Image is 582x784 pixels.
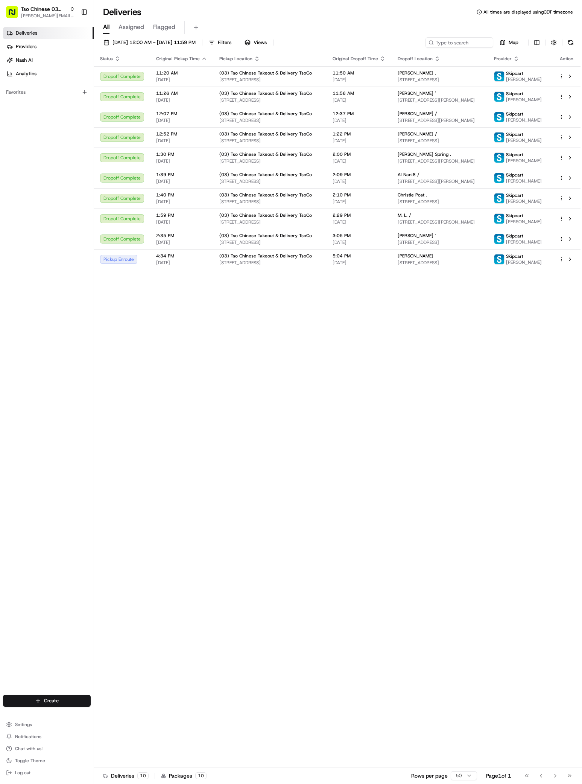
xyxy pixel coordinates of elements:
span: [STREET_ADDRESS] [219,117,321,123]
span: Skipcart [506,131,523,137]
span: Skipcart [506,172,523,178]
span: [DATE] 12:00 AM - [DATE] 11:59 PM [112,39,196,46]
button: Create [3,695,91,707]
button: Views [241,37,270,48]
span: 11:20 AM [156,70,207,76]
span: [STREET_ADDRESS] [398,260,482,266]
span: [PERSON_NAME] [506,219,542,225]
span: Original Pickup Time [156,56,200,62]
span: Skipcart [506,253,523,259]
div: Packages [161,772,207,779]
span: [PERSON_NAME][EMAIL_ADDRESS][DOMAIN_NAME] [21,13,75,19]
span: [DATE] [333,260,386,266]
button: Filters [205,37,235,48]
span: [PERSON_NAME] [506,198,542,204]
span: (03) Tso Chinese Takeout & Delivery TsoCo [219,111,312,117]
span: [PERSON_NAME] [506,117,542,123]
span: (03) Tso Chinese Takeout & Delivery TsoCo [219,70,312,76]
span: [STREET_ADDRESS] [219,239,321,245]
span: Flagged [153,23,175,32]
span: [DATE] [333,239,386,245]
button: Tso Chinese 03 TsoCo[PERSON_NAME][EMAIL_ADDRESS][DOMAIN_NAME] [3,3,78,21]
span: Settings [15,722,32,728]
span: 11:50 AM [333,70,386,76]
span: Providers [16,43,36,50]
span: [DATE] [333,178,386,184]
span: (03) Tso Chinese Takeout & Delivery TsoCo [219,172,312,178]
span: 2:09 PM [333,172,386,178]
span: 1:59 PM [156,212,207,218]
span: (03) Tso Chinese Takeout & Delivery TsoCo [219,131,312,137]
button: Refresh [565,37,576,48]
span: Provider [494,56,512,62]
span: Skipcart [506,70,523,76]
span: 1:30 PM [156,151,207,157]
span: [DATE] [156,158,207,164]
span: Christie Post . [398,192,427,198]
span: 2:10 PM [333,192,386,198]
span: [PERSON_NAME] [398,253,433,259]
span: [DATE] [333,219,386,225]
span: [STREET_ADDRESS] [398,77,482,83]
div: 10 [137,772,149,779]
span: [DATE] [333,138,386,144]
span: [STREET_ADDRESS] [219,260,321,266]
img: profile_skipcart_partner.png [494,173,504,183]
span: Assigned [119,23,144,32]
span: (03) Tso Chinese Takeout & Delivery TsoCo [219,212,312,218]
span: Log out [15,770,30,776]
span: [DATE] [333,199,386,205]
span: [DATE] [333,97,386,103]
span: [DATE] [156,219,207,225]
span: 1:40 PM [156,192,207,198]
span: [PERSON_NAME] [506,76,542,82]
span: (03) Tso Chinese Takeout & Delivery TsoCo [219,90,312,96]
span: Pickup Location [219,56,252,62]
span: Skipcart [506,111,523,117]
span: All [103,23,109,32]
span: [DATE] [156,117,207,123]
span: [PERSON_NAME] [506,137,542,143]
span: [STREET_ADDRESS][PERSON_NAME] [398,219,482,225]
button: Tso Chinese 03 TsoCo [21,5,67,13]
span: 1:39 PM [156,172,207,178]
span: 1:22 PM [333,131,386,137]
span: 3:05 PM [333,233,386,239]
span: [PERSON_NAME] ' [398,233,436,239]
span: [STREET_ADDRESS] [219,219,321,225]
span: [PERSON_NAME] . [398,70,436,76]
button: Toggle Theme [3,755,91,766]
span: [STREET_ADDRESS][PERSON_NAME] [398,117,482,123]
span: [STREET_ADDRESS] [398,239,482,245]
span: [DATE] [156,178,207,184]
span: [STREET_ADDRESS] [219,97,321,103]
span: [STREET_ADDRESS][PERSON_NAME] [398,97,482,103]
span: Nash AI [16,57,33,64]
span: [DATE] [333,77,386,83]
span: Skipcart [506,233,523,239]
span: Chat with us! [15,746,43,752]
div: 10 [195,772,207,779]
span: [DATE] [333,158,386,164]
span: Al Nani8 / [398,172,419,178]
span: [DATE] [333,117,386,123]
span: (03) Tso Chinese Takeout & Delivery TsoCo [219,192,312,198]
span: Filters [218,39,231,46]
div: Page 1 of 1 [486,772,511,779]
span: [PERSON_NAME] [506,97,542,103]
span: [STREET_ADDRESS][PERSON_NAME] [398,178,482,184]
span: 2:29 PM [333,212,386,218]
span: M. L. / [398,212,411,218]
span: Status [100,56,113,62]
button: Map [496,37,522,48]
button: Chat with us! [3,743,91,754]
button: Settings [3,719,91,730]
span: Analytics [16,70,36,77]
span: [PERSON_NAME] Spring . [398,151,451,157]
span: [PERSON_NAME] [506,158,542,164]
span: 4:34 PM [156,253,207,259]
span: [STREET_ADDRESS] [398,199,482,205]
img: profile_skipcart_partner.png [494,112,504,122]
span: [DATE] [156,138,207,144]
span: Skipcart [506,213,523,219]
